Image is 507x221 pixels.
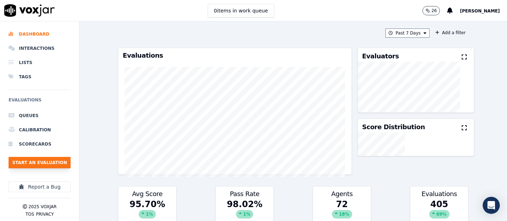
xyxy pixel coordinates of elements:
h3: Pass Rate [220,191,269,197]
button: [PERSON_NAME] [460,6,507,15]
a: Lists [9,56,71,70]
h3: Agents [317,191,367,197]
a: Interactions [9,41,71,56]
button: Past 7 Days [385,28,430,38]
a: Scorecards [9,137,71,151]
h3: Evaluations [123,52,347,59]
button: 0items in work queue [208,4,274,17]
button: 26 [422,6,440,15]
div: 18 % [332,210,352,219]
button: 26 [422,6,447,15]
span: [PERSON_NAME] [460,9,500,14]
div: 1 % [139,210,156,219]
a: Queues [9,109,71,123]
h3: Evaluators [362,53,399,59]
h6: Evaluations [9,96,71,109]
div: Open Intercom Messenger [483,197,500,214]
a: Calibration [9,123,71,137]
a: Dashboard [9,27,71,41]
h3: Score Distribution [362,124,425,130]
img: voxjar logo [4,4,55,17]
button: Add a filter [432,28,468,37]
div: 69 % [429,210,450,219]
button: Privacy [36,211,54,217]
h3: Avg Score [123,191,172,197]
div: 1 % [236,210,253,219]
button: TOS [25,211,34,217]
a: Tags [9,70,71,84]
button: Start an Evaluation [9,157,71,168]
button: Report a Bug [9,181,71,192]
p: 2025 Voxjar [29,204,57,210]
p: 26 [431,8,437,14]
h3: Evaluations [415,191,464,197]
